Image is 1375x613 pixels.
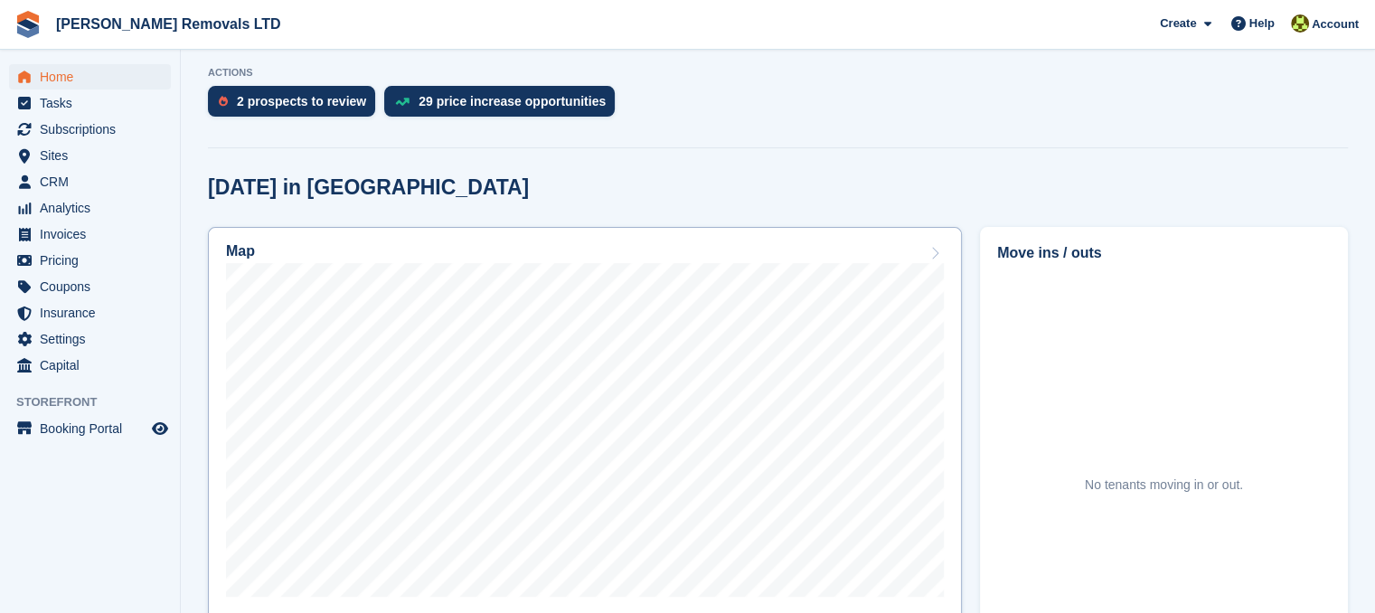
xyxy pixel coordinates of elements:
span: Settings [40,326,148,352]
a: menu [9,416,171,441]
a: menu [9,274,171,299]
span: Account [1312,15,1359,33]
a: 29 price increase opportunities [384,86,624,126]
p: ACTIONS [208,67,1348,79]
a: menu [9,300,171,325]
span: Pricing [40,248,148,273]
a: menu [9,143,171,168]
img: Sean Glenn [1291,14,1309,33]
div: No tenants moving in or out. [1085,476,1243,495]
span: Sites [40,143,148,168]
span: Help [1249,14,1275,33]
img: price_increase_opportunities-93ffe204e8149a01c8c9dc8f82e8f89637d9d84a8eef4429ea346261dce0b2c0.svg [395,98,410,106]
span: Analytics [40,195,148,221]
a: menu [9,353,171,378]
img: prospect-51fa495bee0391a8d652442698ab0144808aea92771e9ea1ae160a38d050c398.svg [219,96,228,107]
div: 29 price increase opportunities [419,94,606,108]
a: menu [9,90,171,116]
span: Subscriptions [40,117,148,142]
a: menu [9,326,171,352]
span: Capital [40,353,148,378]
a: Preview store [149,418,171,439]
span: Home [40,64,148,90]
h2: [DATE] in [GEOGRAPHIC_DATA] [208,175,529,200]
span: Storefront [16,393,180,411]
span: Insurance [40,300,148,325]
span: Create [1160,14,1196,33]
img: stora-icon-8386f47178a22dfd0bd8f6a31ec36ba5ce8667c1dd55bd0f319d3a0aa187defe.svg [14,11,42,38]
span: CRM [40,169,148,194]
a: menu [9,169,171,194]
a: menu [9,117,171,142]
span: Invoices [40,222,148,247]
a: menu [9,195,171,221]
span: Booking Portal [40,416,148,441]
a: 2 prospects to review [208,86,384,126]
a: [PERSON_NAME] Removals LTD [49,9,288,39]
span: Coupons [40,274,148,299]
h2: Map [226,243,255,259]
a: menu [9,222,171,247]
span: Tasks [40,90,148,116]
a: menu [9,64,171,90]
div: 2 prospects to review [237,94,366,108]
h2: Move ins / outs [997,242,1331,264]
a: menu [9,248,171,273]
